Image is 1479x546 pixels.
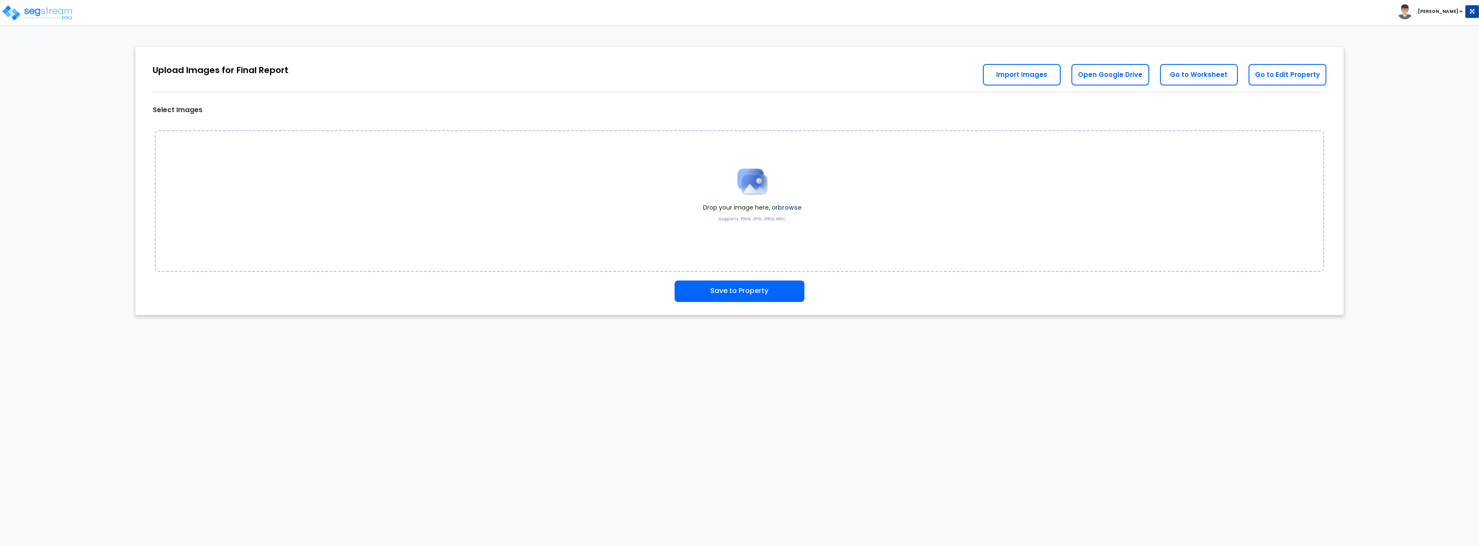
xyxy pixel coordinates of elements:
[1249,64,1326,85] a: Go to Edit Property
[703,203,801,212] span: Drop your image here, or
[731,160,774,203] img: Upload Icon
[1418,8,1458,15] b: [PERSON_NAME]
[1071,64,1149,85] a: Open Google Drive
[718,216,786,222] label: Supports: PNG, JPG, JPEG, HEIC
[153,64,288,76] div: Upload Images for Final Report
[675,281,804,302] button: Save to Property
[778,203,801,212] label: browse
[1160,64,1238,85] a: Go to Worksheet
[983,64,1061,85] a: Import Images
[1,4,74,21] img: logo_pro_r.png
[153,105,203,115] label: Select Images
[1397,4,1412,19] img: avatar.png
